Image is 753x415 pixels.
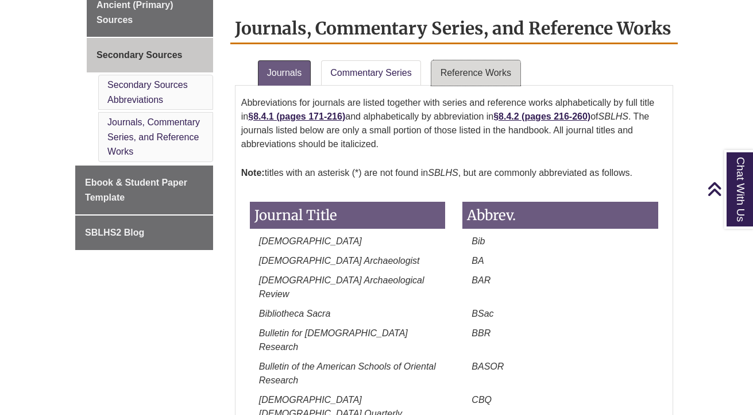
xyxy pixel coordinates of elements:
span: Ebook & Student Paper Template [85,178,187,202]
a: §8.4.1 (pages 171-216) [248,112,345,121]
em: BBR [472,328,491,338]
em: Bib [472,236,485,246]
em: SBLHS [598,112,628,121]
a: Journals [258,60,311,86]
em: Bulletin of the American Schools of Oriental Research [259,362,436,385]
h3: Journal Title [250,202,446,229]
a: Secondary Sources [87,38,213,72]
p: Abbreviations for journals are listed together with series and reference works alphabetically by ... [241,91,667,156]
a: Secondary Sources Abbreviations [107,80,188,105]
h2: Journals, Commentary Series, and Reference Works [230,14,678,44]
em: BA [472,256,484,266]
a: Commentary Series [321,60,420,86]
em: SBLHS [428,168,458,178]
em: [DEMOGRAPHIC_DATA] Archaeological Review [259,275,424,299]
a: §8.4.2 (pages 216-260) [493,112,590,121]
em: Bibliotheca Sacra [259,309,331,318]
em: BSac [472,309,493,318]
a: Back to Top [707,181,750,197]
a: Reference Works [431,60,520,86]
em: BASOR [472,362,504,371]
span: SBLHS2 Blog [85,228,144,237]
em: BAR [472,275,491,285]
em: CBQ [472,395,492,405]
a: Journals, Commentary Series, and Reference Works [107,117,200,156]
a: SBLHS2 Blog [75,216,213,250]
strong: Note: [241,168,265,178]
a: Ebook & Student Paper Template [75,166,213,214]
em: Bulletin for [DEMOGRAPHIC_DATA] Research [259,328,408,352]
em: [DEMOGRAPHIC_DATA] [259,236,362,246]
p: titles with an asterisk (*) are not found in , but are commonly abbreviated as follows. [241,162,667,185]
em: [DEMOGRAPHIC_DATA] Archaeologist [259,256,420,266]
h3: Abbrev. [462,202,658,229]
